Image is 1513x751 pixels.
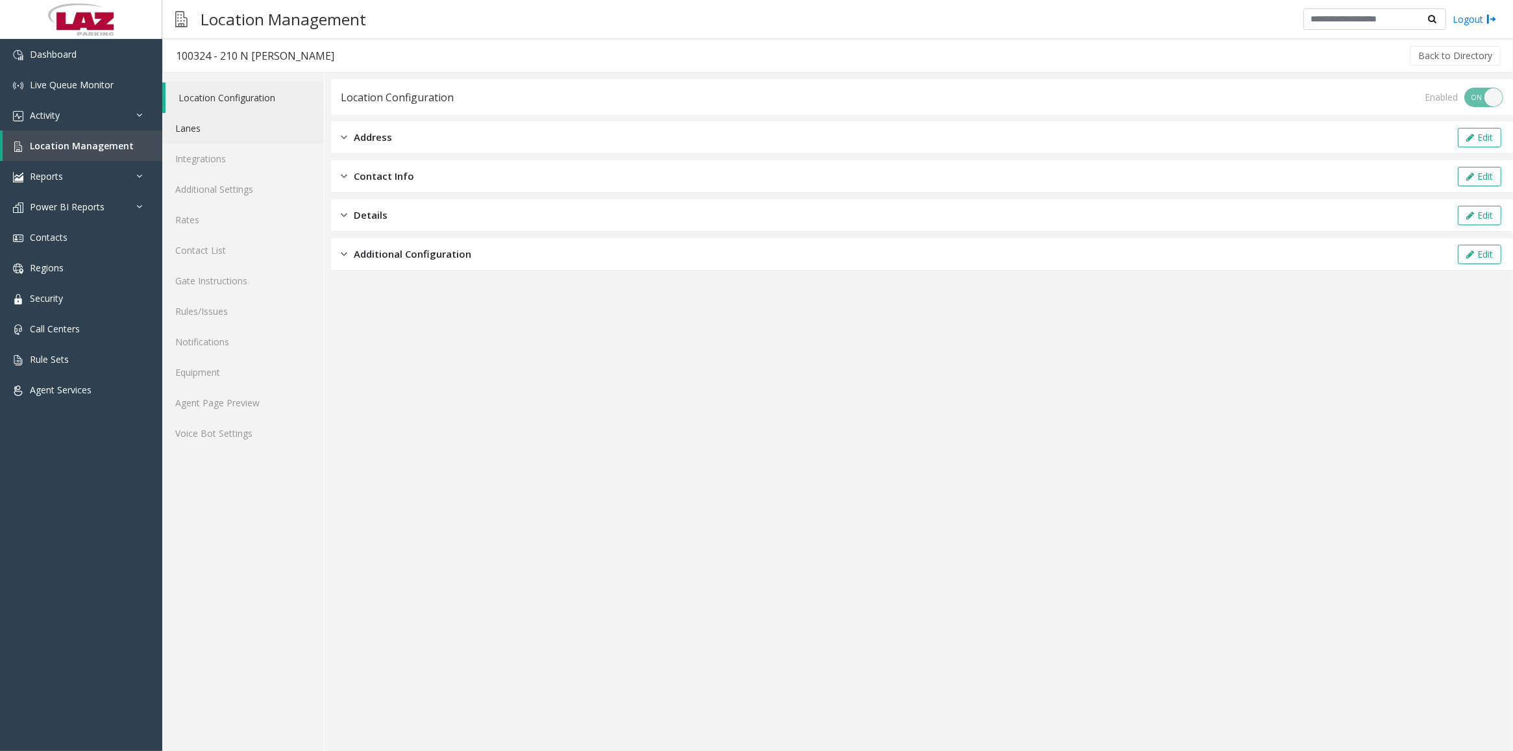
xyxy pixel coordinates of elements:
span: Additional Configuration [354,247,471,262]
div: Location Configuration [341,89,454,106]
a: Additional Settings [162,174,324,204]
span: Details [354,208,387,223]
span: Power BI Reports [30,201,105,213]
span: Rule Sets [30,353,69,365]
a: Logout [1453,12,1497,26]
h3: Location Management [194,3,373,35]
a: Gate Instructions [162,265,324,296]
button: Edit [1458,245,1501,264]
button: Back to Directory [1410,46,1501,66]
button: Edit [1458,128,1501,147]
img: 'icon' [13,294,23,304]
a: Agent Page Preview [162,388,324,418]
a: Location Management [3,130,162,161]
span: Address [354,130,392,145]
span: Security [30,292,63,304]
span: Call Centers [30,323,80,335]
a: Contact List [162,235,324,265]
span: Agent Services [30,384,92,396]
span: Location Management [30,140,134,152]
div: 100324 - 210 N [PERSON_NAME] [176,47,334,64]
span: Contact Info [354,169,414,184]
img: 'icon' [13,264,23,274]
span: Regions [30,262,64,274]
img: 'icon' [13,203,23,213]
img: 'icon' [13,142,23,152]
img: logout [1486,12,1497,26]
button: Edit [1458,167,1501,186]
img: 'icon' [13,80,23,91]
span: Dashboard [30,48,77,60]
img: 'icon' [13,386,23,396]
img: closed [341,208,347,223]
a: Location Configuration [166,82,324,113]
a: Notifications [162,326,324,357]
span: Live Queue Monitor [30,79,114,91]
a: Integrations [162,143,324,174]
img: closed [341,247,347,262]
a: Lanes [162,113,324,143]
span: Reports [30,170,63,182]
img: 'icon' [13,172,23,182]
img: 'icon' [13,50,23,60]
a: Rates [162,204,324,235]
a: Voice Bot Settings [162,418,324,449]
img: 'icon' [13,233,23,243]
span: Contacts [30,231,68,243]
img: pageIcon [175,3,188,35]
a: Equipment [162,357,324,388]
a: Rules/Issues [162,296,324,326]
img: 'icon' [13,355,23,365]
img: closed [341,169,347,184]
span: Activity [30,109,60,121]
img: 'icon' [13,325,23,335]
button: Edit [1458,206,1501,225]
div: Enabled [1425,90,1458,104]
img: closed [341,130,347,145]
img: 'icon' [13,111,23,121]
